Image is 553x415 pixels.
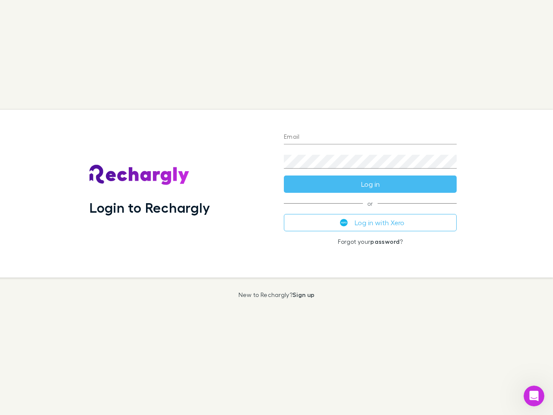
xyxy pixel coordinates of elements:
img: Rechargly's Logo [89,165,190,185]
p: New to Rechargly? [238,291,315,298]
a: password [370,238,400,245]
iframe: Intercom live chat [524,386,544,406]
p: Forgot your ? [284,238,457,245]
button: Log in with Xero [284,214,457,231]
img: Xero's logo [340,219,348,227]
a: Sign up [292,291,315,298]
h1: Login to Rechargly [89,199,210,216]
button: Log in [284,176,457,193]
